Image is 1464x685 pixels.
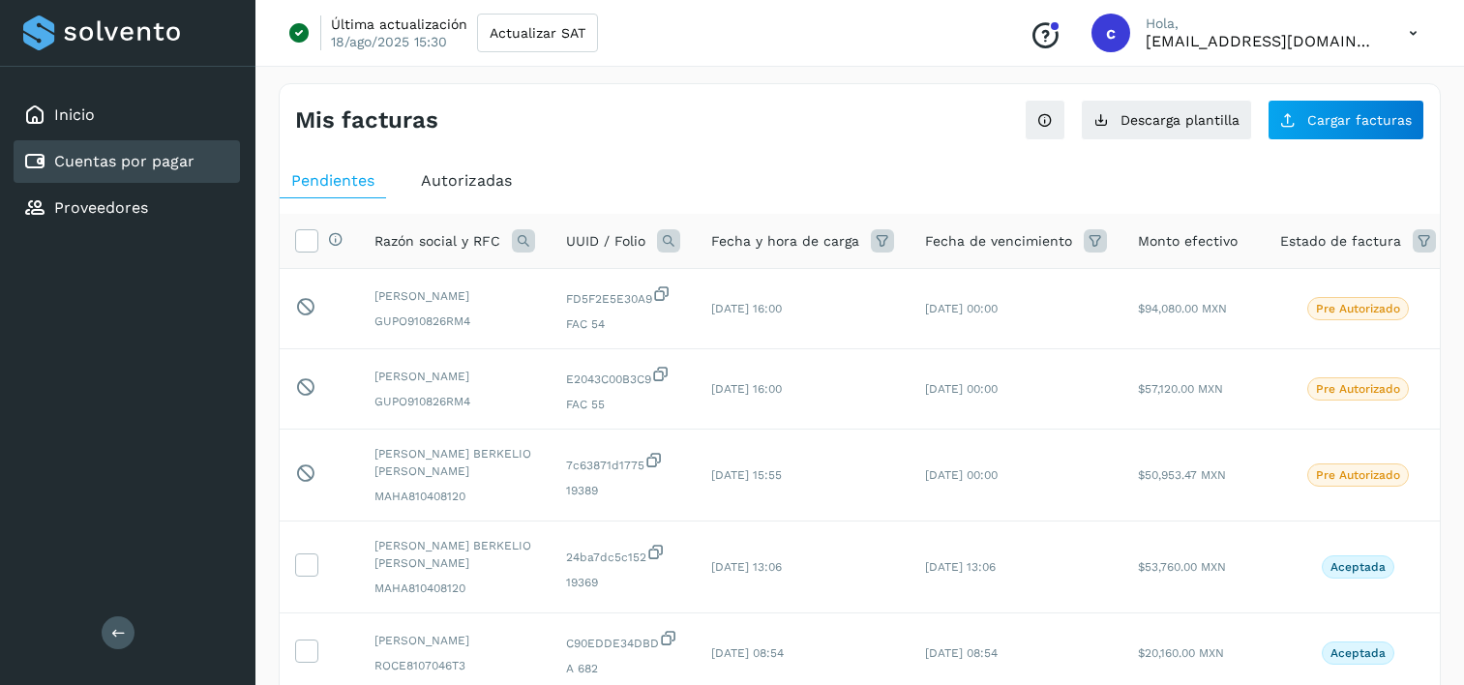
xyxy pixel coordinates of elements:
[925,646,998,660] span: [DATE] 08:54
[1138,560,1226,574] span: $53,760.00 MXN
[925,382,998,396] span: [DATE] 00:00
[925,231,1072,252] span: Fecha de vencimiento
[925,468,998,482] span: [DATE] 00:00
[14,187,240,229] div: Proveedores
[1316,468,1400,482] p: Pre Autorizado
[1138,646,1224,660] span: $20,160.00 MXN
[711,468,782,482] span: [DATE] 15:55
[566,365,680,388] span: E2043C00B3C9
[1081,100,1252,140] button: Descarga plantilla
[711,231,859,252] span: Fecha y hora de carga
[14,140,240,183] div: Cuentas por pagar
[711,302,782,315] span: [DATE] 16:00
[374,287,535,305] span: [PERSON_NAME]
[1138,468,1226,482] span: $50,953.47 MXN
[1138,231,1238,252] span: Monto efectivo
[1138,302,1227,315] span: $94,080.00 MXN
[291,171,374,190] span: Pendientes
[566,396,680,413] span: FAC 55
[1146,15,1378,32] p: Hola,
[331,33,447,50] p: 18/ago/2025 15:30
[1120,113,1240,127] span: Descarga plantilla
[925,560,996,574] span: [DATE] 13:06
[566,451,680,474] span: 7c63871d1775
[421,171,512,190] span: Autorizadas
[374,537,535,572] span: [PERSON_NAME] BERKELIO [PERSON_NAME]
[477,14,598,52] button: Actualizar SAT
[54,105,95,124] a: Inicio
[374,393,535,410] span: GUPO910826RM4
[331,15,467,33] p: Última actualización
[374,445,535,480] span: [PERSON_NAME] BERKELIO [PERSON_NAME]
[1330,646,1386,660] p: Aceptada
[566,231,645,252] span: UUID / Folio
[925,302,998,315] span: [DATE] 00:00
[374,313,535,330] span: GUPO910826RM4
[374,231,500,252] span: Razón social y RFC
[374,580,535,597] span: MAHA810408120
[1138,382,1223,396] span: $57,120.00 MXN
[566,574,680,591] span: 19369
[566,315,680,333] span: FAC 54
[566,660,680,677] span: A 682
[374,657,535,674] span: ROCE8107046T3
[566,629,680,652] span: C90EDDE34DBD
[1316,382,1400,396] p: Pre Autorizado
[490,26,585,40] span: Actualizar SAT
[1146,32,1378,50] p: cxp@53cargo.com
[566,482,680,499] span: 19389
[1330,560,1386,574] p: Aceptada
[1316,302,1400,315] p: Pre Autorizado
[54,198,148,217] a: Proveedores
[711,560,782,574] span: [DATE] 13:06
[1280,231,1401,252] span: Estado de factura
[1307,113,1412,127] span: Cargar facturas
[374,488,535,505] span: MAHA810408120
[374,368,535,385] span: [PERSON_NAME]
[14,94,240,136] div: Inicio
[374,632,535,649] span: [PERSON_NAME]
[1268,100,1424,140] button: Cargar facturas
[566,543,680,566] span: 24ba7dc5c152
[711,646,784,660] span: [DATE] 08:54
[711,382,782,396] span: [DATE] 16:00
[566,284,680,308] span: FD5F2E5E30A9
[54,152,194,170] a: Cuentas por pagar
[295,106,438,134] h4: Mis facturas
